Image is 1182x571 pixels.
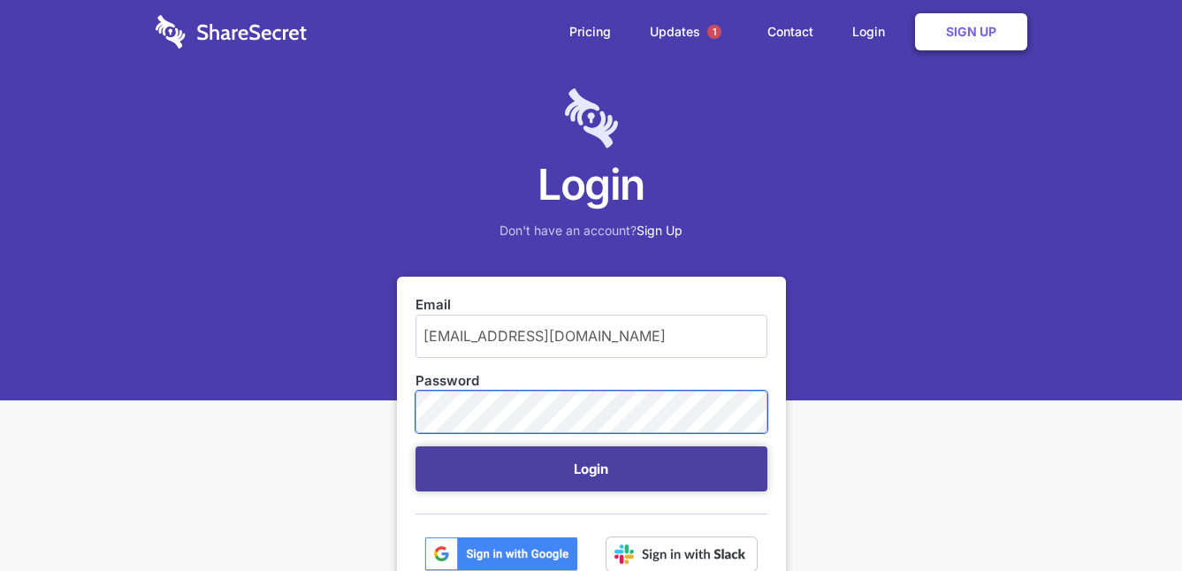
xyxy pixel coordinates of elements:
a: Pricing [552,4,629,59]
span: 1 [707,25,721,39]
img: logo-wordmark-white-trans-d4663122ce5f474addd5e946df7df03e33cb6a1c49d2221995e7729f52c070b2.svg [156,15,307,49]
a: Sign Up [915,13,1027,50]
label: Password [416,371,767,391]
a: Sign Up [637,223,683,238]
img: logo-lt-purple-60x68@2x-c671a683ea72a1d466fb5d642181eefbee81c4e10ba9aed56c8e1d7e762e8086.png [565,88,618,148]
label: Email [416,295,767,315]
a: Contact [750,4,831,59]
a: Login [835,4,911,59]
button: Login [416,446,767,491]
